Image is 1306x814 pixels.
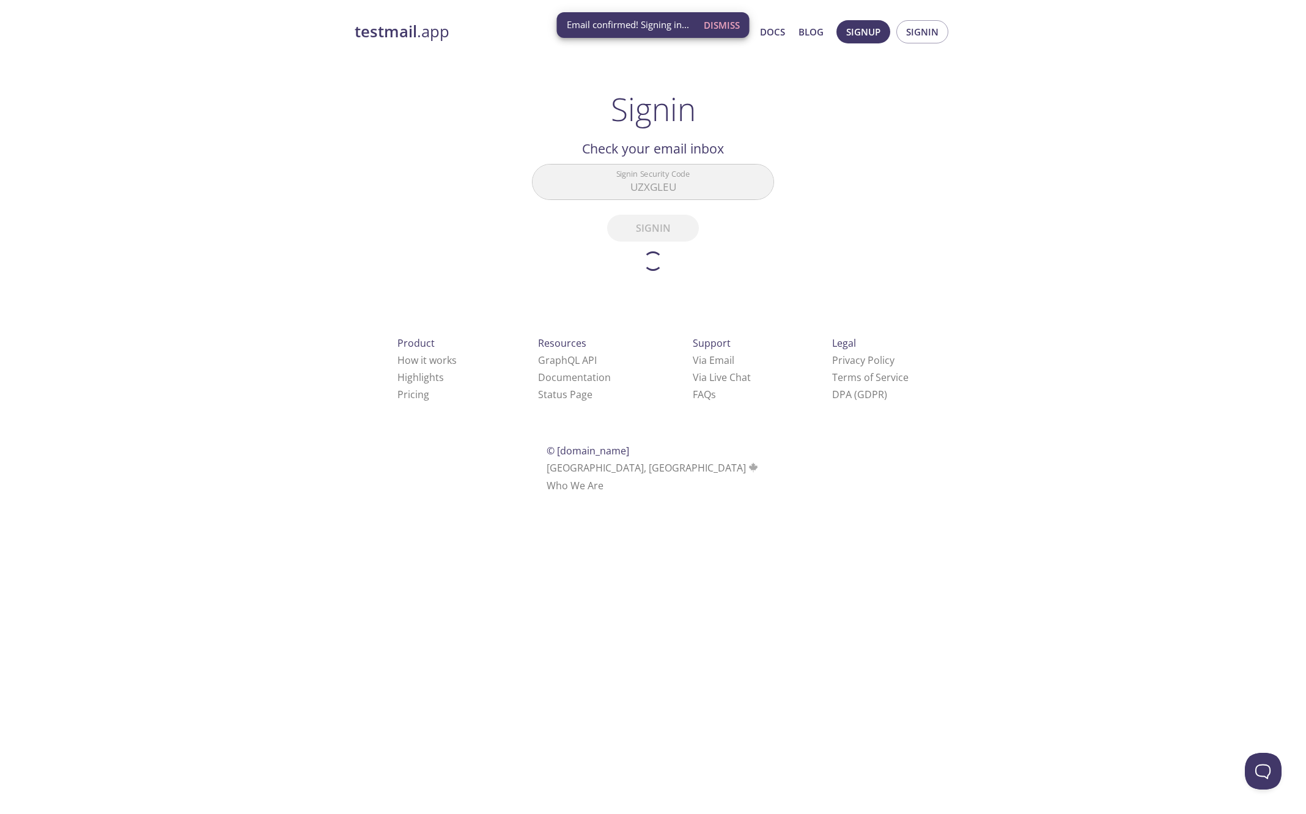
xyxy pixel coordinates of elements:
a: Documentation [538,371,611,384]
span: Support [693,336,731,350]
span: © [DOMAIN_NAME] [547,444,629,457]
a: FAQ [693,388,716,401]
a: Who We Are [547,479,603,492]
iframe: Help Scout Beacon - Open [1245,753,1282,790]
a: testmail.app [355,21,642,42]
button: Signin [896,20,948,43]
span: Legal [832,336,856,350]
a: Highlights [397,371,444,384]
button: Dismiss [699,13,745,37]
strong: testmail [355,21,417,42]
span: [GEOGRAPHIC_DATA], [GEOGRAPHIC_DATA] [547,461,760,475]
a: DPA (GDPR) [832,388,887,401]
h2: Check your email inbox [532,138,774,159]
span: Resources [538,336,586,350]
span: Signup [846,24,880,40]
span: Signin [906,24,939,40]
a: Docs [760,24,785,40]
a: Pricing [397,388,429,401]
span: Product [397,336,435,350]
span: Dismiss [704,17,740,33]
a: Blog [799,24,824,40]
a: Via Live Chat [693,371,751,384]
button: Signup [836,20,890,43]
span: s [711,388,716,401]
a: Status Page [538,388,592,401]
a: How it works [397,353,457,367]
a: GraphQL API [538,353,597,367]
a: Via Email [693,353,734,367]
a: Privacy Policy [832,353,895,367]
span: Email confirmed! Signing in... [567,18,689,31]
h1: Signin [611,91,696,127]
a: Terms of Service [832,371,909,384]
